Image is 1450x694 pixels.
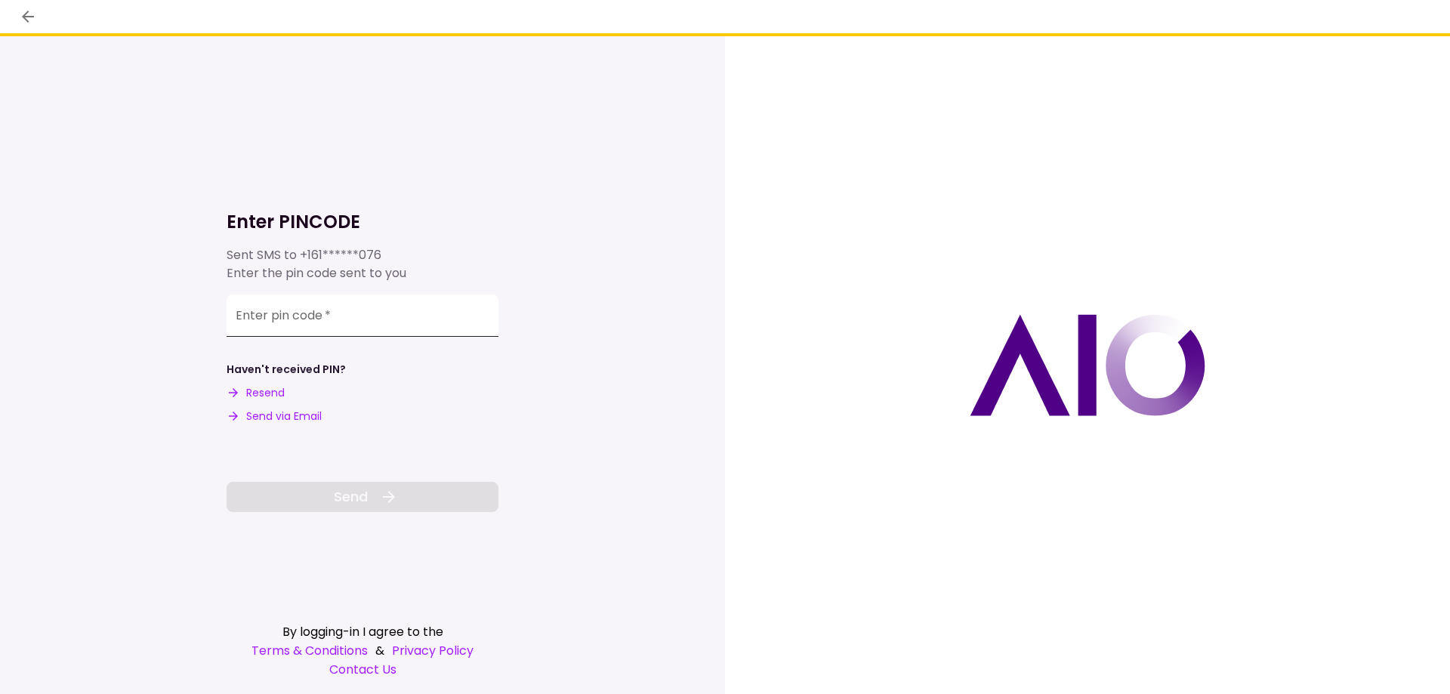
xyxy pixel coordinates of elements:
div: & [227,641,498,660]
a: Privacy Policy [392,641,474,660]
button: Send [227,482,498,512]
button: back [15,4,41,29]
button: Send via Email [227,409,322,424]
button: Resend [227,385,285,401]
a: Terms & Conditions [251,641,368,660]
div: Haven't received PIN? [227,362,346,378]
div: By logging-in I agree to the [227,622,498,641]
span: Send [334,486,368,507]
a: Contact Us [227,660,498,679]
img: AIO logo [970,314,1205,416]
div: Sent SMS to Enter the pin code sent to you [227,246,498,282]
h1: Enter PINCODE [227,210,498,234]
